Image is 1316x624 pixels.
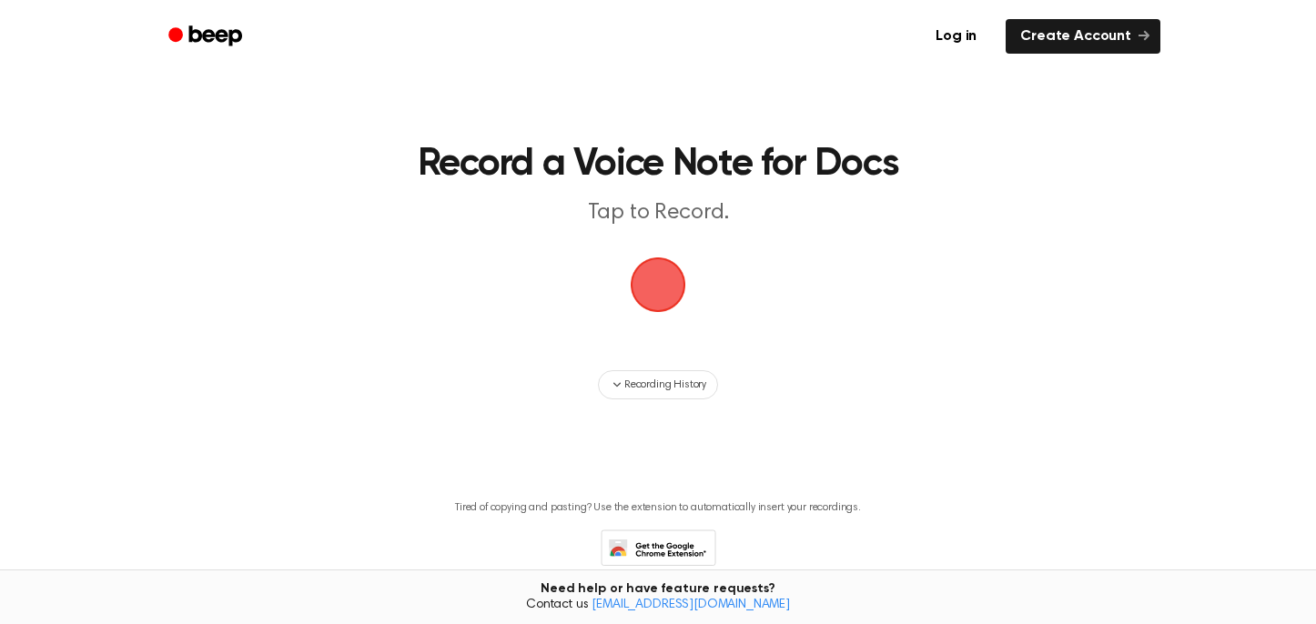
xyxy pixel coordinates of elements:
[598,370,718,399] button: Recording History
[156,19,258,55] a: Beep
[11,598,1305,614] span: Contact us
[197,146,1119,184] h1: Record a Voice Note for Docs
[1006,19,1160,54] a: Create Account
[631,257,685,312] img: Beep Logo
[455,501,861,515] p: Tired of copying and pasting? Use the extension to automatically insert your recordings.
[309,198,1007,228] p: Tap to Record.
[592,599,790,611] a: [EMAIL_ADDRESS][DOMAIN_NAME]
[624,377,706,393] span: Recording History
[917,15,995,57] a: Log in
